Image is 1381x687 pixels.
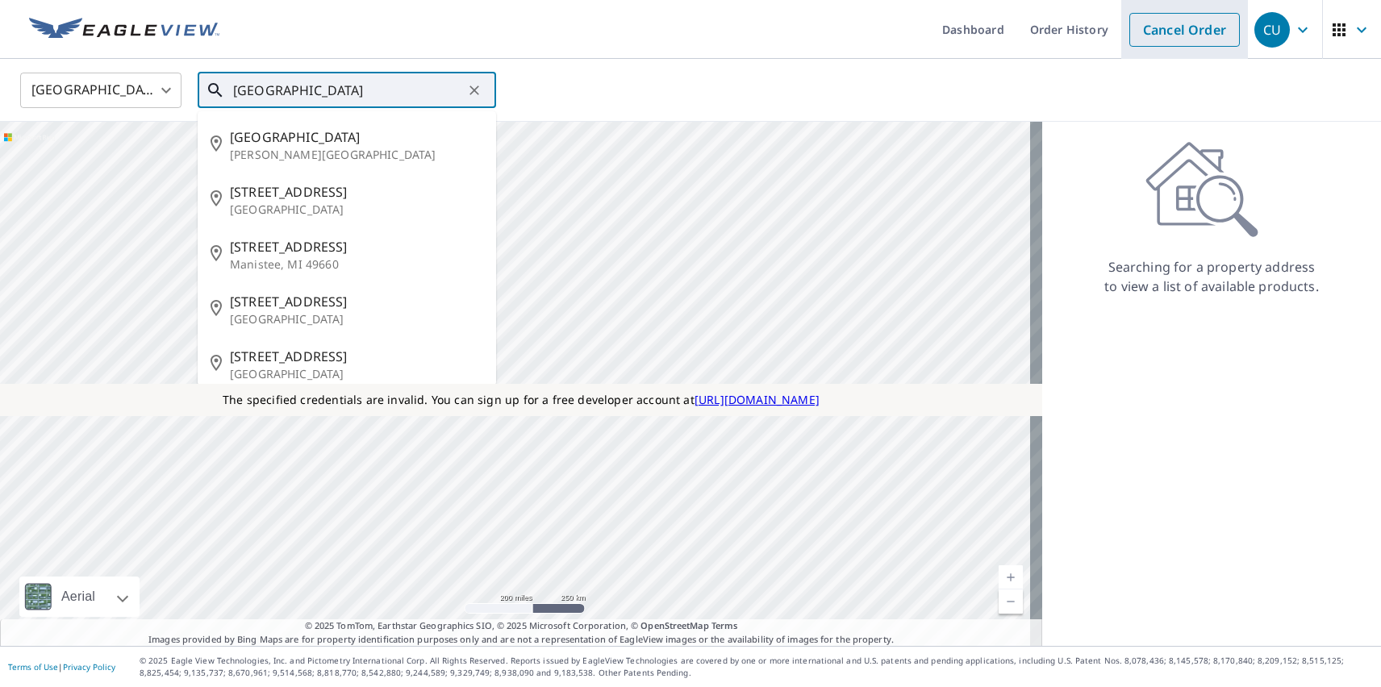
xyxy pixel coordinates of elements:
img: EV Logo [29,18,219,42]
a: Current Level 5, Zoom Out [999,589,1023,614]
span: [GEOGRAPHIC_DATA] [230,127,483,147]
p: Manistee, MI 49660 [230,256,483,273]
a: Cancel Order [1129,13,1240,47]
a: [URL][DOMAIN_NAME] [695,392,820,407]
p: © 2025 Eagle View Technologies, Inc. and Pictometry International Corp. All Rights Reserved. Repo... [140,655,1373,679]
span: [STREET_ADDRESS] [230,292,483,311]
span: [STREET_ADDRESS] [230,237,483,256]
p: | [8,662,115,672]
a: Terms [711,619,738,631]
p: [GEOGRAPHIC_DATA] [230,366,483,382]
a: Privacy Policy [63,661,115,672]
p: [PERSON_NAME][GEOGRAPHIC_DATA] [230,147,483,163]
button: Clear [463,79,486,102]
p: Searching for a property address to view a list of available products. [1104,257,1320,296]
span: [STREET_ADDRESS] [230,182,483,202]
p: [GEOGRAPHIC_DATA] [230,202,483,218]
a: OpenStreetMap [640,619,708,631]
a: Current Level 5, Zoom In [999,565,1023,589]
span: © 2025 TomTom, Earthstar Geographics SIO, © 2025 Microsoft Corporation, © [305,619,738,633]
div: CU [1254,12,1290,48]
p: [GEOGRAPHIC_DATA] [230,311,483,327]
div: Aerial [19,577,140,617]
span: [STREET_ADDRESS] [230,347,483,366]
div: Aerial [56,577,100,617]
div: [GEOGRAPHIC_DATA] [20,68,181,113]
input: Search by address or latitude-longitude [233,68,463,113]
a: Terms of Use [8,661,58,672]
